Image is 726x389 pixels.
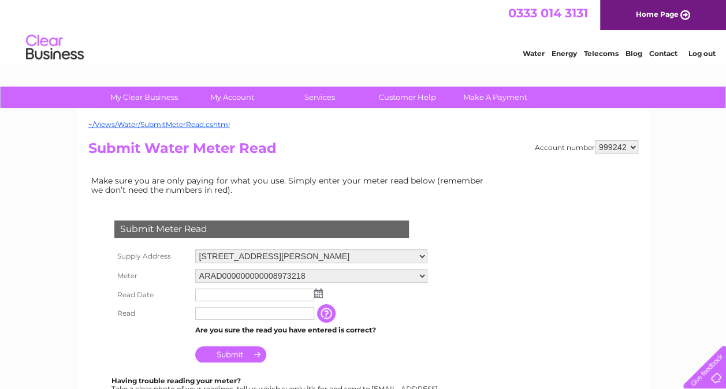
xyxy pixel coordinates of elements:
a: Telecoms [584,49,619,58]
img: ... [314,289,323,298]
a: Log out [688,49,715,58]
a: Water [523,49,545,58]
div: Account number [535,140,638,154]
a: Services [272,87,367,108]
img: logo.png [25,30,84,65]
a: Customer Help [360,87,455,108]
td: Are you sure the read you have entered is correct? [192,323,430,338]
th: Supply Address [111,246,192,266]
a: My Clear Business [96,87,192,108]
div: Submit Meter Read [114,220,409,238]
div: Clear Business is a trading name of Verastar Limited (registered in [GEOGRAPHIC_DATA] No. 3667643... [91,6,636,56]
a: Contact [649,49,677,58]
td: Make sure you are only paying for what you use. Simply enter your meter read below (remember we d... [88,173,493,197]
b: Having trouble reading your meter? [111,376,241,385]
th: Read [111,304,192,323]
input: Information [317,304,338,323]
a: Blog [626,49,642,58]
a: ~/Views/Water/SubmitMeterRead.cshtml [88,120,230,129]
th: Read Date [111,286,192,304]
a: 0333 014 3131 [508,6,588,20]
th: Meter [111,266,192,286]
h2: Submit Water Meter Read [88,140,638,162]
input: Submit [195,346,266,362]
a: Energy [552,49,577,58]
a: My Account [184,87,280,108]
a: Make A Payment [448,87,543,108]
